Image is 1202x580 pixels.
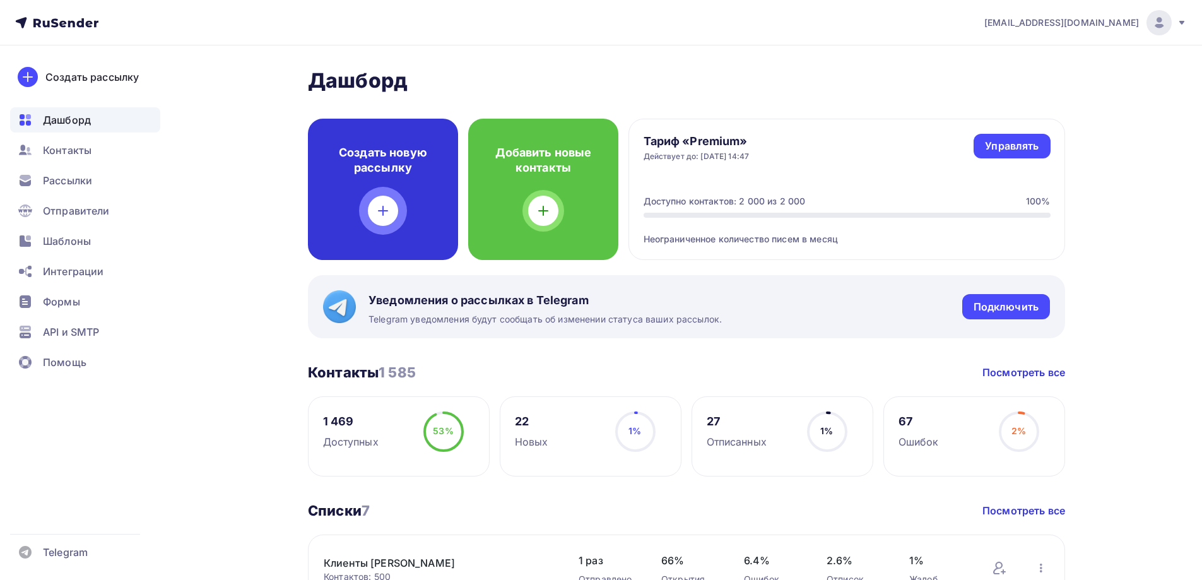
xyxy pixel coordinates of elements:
[515,414,548,429] div: 22
[324,555,538,571] a: Клиенты [PERSON_NAME]
[10,228,160,254] a: Шаблоны
[744,553,801,568] span: 6.4%
[43,173,92,188] span: Рассылки
[515,434,548,449] div: Новых
[368,313,722,326] span: Telegram уведомления будут сообщать об изменении статуса ваших рассылок.
[10,168,160,193] a: Рассылки
[707,434,767,449] div: Отписанных
[308,502,370,519] h3: Списки
[644,218,1051,246] div: Неограниченное количество писем в месяц
[43,264,103,279] span: Интеграции
[974,300,1039,314] div: Подключить
[323,414,379,429] div: 1 469
[10,198,160,223] a: Отправители
[909,553,967,568] span: 1%
[820,425,833,436] span: 1%
[379,364,416,381] span: 1 585
[661,553,719,568] span: 66%
[579,553,636,568] span: 1 раз
[43,143,91,158] span: Контакты
[827,553,884,568] span: 2.6%
[45,69,139,85] div: Создать рассылку
[43,112,91,127] span: Дашборд
[43,203,110,218] span: Отправители
[644,151,750,162] div: Действует до: [DATE] 14:47
[707,414,767,429] div: 27
[1011,425,1026,436] span: 2%
[43,294,80,309] span: Формы
[488,145,598,175] h4: Добавить новые контакты
[644,134,750,149] h4: Тариф «Premium»
[10,289,160,314] a: Формы
[982,503,1065,518] a: Посмотреть все
[984,16,1139,29] span: [EMAIL_ADDRESS][DOMAIN_NAME]
[368,293,722,308] span: Уведомления о рассылках в Telegram
[308,364,416,381] h3: Контакты
[982,365,1065,380] a: Посмотреть все
[899,414,939,429] div: 67
[323,434,379,449] div: Доступных
[628,425,641,436] span: 1%
[899,434,939,449] div: Ошибок
[328,145,438,175] h4: Создать новую рассылку
[1026,195,1051,208] div: 100%
[43,355,86,370] span: Помощь
[43,234,91,249] span: Шаблоны
[984,10,1187,35] a: [EMAIL_ADDRESS][DOMAIN_NAME]
[308,68,1065,93] h2: Дашборд
[10,107,160,133] a: Дашборд
[985,139,1039,153] div: Управлять
[644,195,806,208] div: Доступно контактов: 2 000 из 2 000
[433,425,453,436] span: 53%
[10,138,160,163] a: Контакты
[43,545,88,560] span: Telegram
[43,324,99,340] span: API и SMTP
[362,502,370,519] span: 7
